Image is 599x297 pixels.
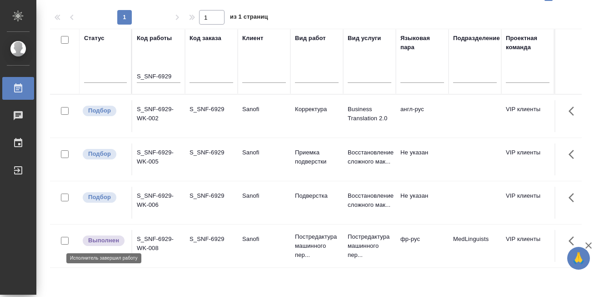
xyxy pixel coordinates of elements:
[396,100,449,132] td: англ-рус
[348,34,381,43] div: Вид услуги
[88,236,119,245] p: Выполнен
[295,34,326,43] div: Вид работ
[571,249,586,268] span: 🙏
[348,191,391,210] p: Восстановление сложного мак...
[190,34,221,43] div: Код заказа
[88,106,111,115] p: Подбор
[230,11,268,25] span: из 1 страниц
[501,100,554,132] td: VIP клиенты
[501,230,554,262] td: VIP клиенты
[501,143,554,175] td: VIP клиенты
[295,148,339,166] p: Приемка подверстки
[396,230,449,262] td: фр-рус
[449,230,501,262] td: MedLinguists
[242,235,286,244] p: Sanofi
[190,105,233,114] div: S_SNF-6929
[563,230,585,252] button: Здесь прячутся важные кнопки
[396,143,449,175] td: Не указан
[132,143,185,175] td: S_SNF-6929-WK-005
[132,187,185,219] td: S_SNF-6929-WK-006
[82,148,127,160] div: Можно подбирать исполнителей
[563,100,585,122] button: Здесь прячутся важные кнопки
[242,105,286,114] p: Sanofi
[453,34,500,43] div: Подразделение
[396,187,449,219] td: Не указан
[295,191,339,200] p: Подверстка
[88,149,111,159] p: Подбор
[132,100,185,132] td: S_SNF-6929-WK-002
[348,105,391,123] p: Business Translation 2.0
[506,34,549,52] div: Проектная команда
[137,34,172,43] div: Код работы
[563,143,585,165] button: Здесь прячутся важные кнопки
[501,187,554,219] td: VIP клиенты
[348,148,391,166] p: Восстановление сложного мак...
[242,34,263,43] div: Клиент
[84,34,105,43] div: Статус
[82,105,127,117] div: Можно подбирать исполнителей
[400,34,444,52] div: Языковая пара
[563,187,585,209] button: Здесь прячутся важные кнопки
[242,191,286,200] p: Sanofi
[348,232,391,260] p: Постредактура машинного пер...
[242,148,286,157] p: Sanofi
[190,148,233,157] div: S_SNF-6929
[567,247,590,270] button: 🙏
[132,230,185,262] td: S_SNF-6929-WK-008
[88,193,111,202] p: Подбор
[190,235,233,244] div: S_SNF-6929
[295,232,339,260] p: Постредактура машинного пер...
[295,105,339,114] p: Корректура
[190,191,233,200] div: S_SNF-6929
